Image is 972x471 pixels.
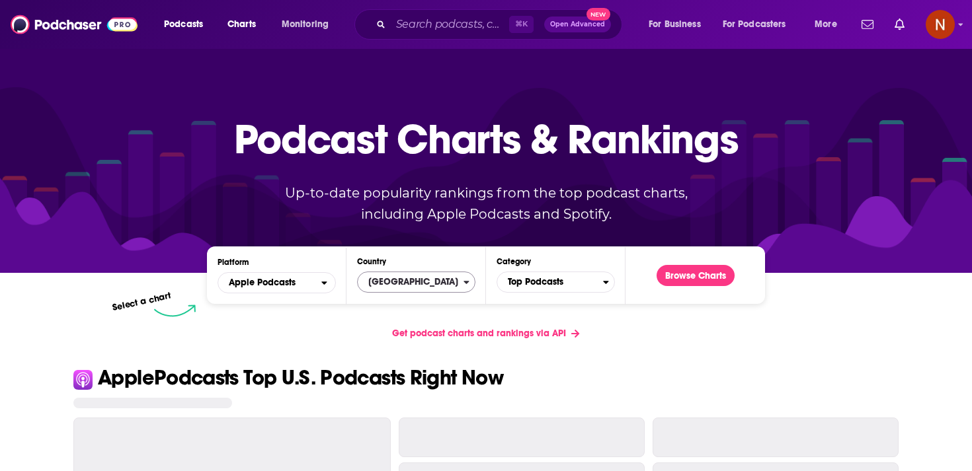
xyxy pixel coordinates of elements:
[11,12,138,37] img: Podchaser - Follow, Share and Rate Podcasts
[392,328,566,339] span: Get podcast charts and rankings via API
[723,15,786,34] span: For Podcasters
[926,10,955,39] button: Show profile menu
[889,13,910,36] a: Show notifications dropdown
[550,21,605,28] span: Open Advanced
[219,14,264,35] a: Charts
[926,10,955,39] span: Logged in as AdelNBM
[229,278,296,287] span: Apple Podcasts
[155,14,220,35] button: open menu
[805,14,854,35] button: open menu
[657,265,735,286] button: Browse Charts
[357,272,475,293] button: Countries
[73,370,93,389] img: Apple Icon
[382,317,590,349] a: Get podcast charts and rankings via API
[218,272,336,293] button: open menu
[367,9,635,40] div: Search podcasts, credits, & more...
[391,14,509,35] input: Search podcasts, credits, & more...
[649,15,701,34] span: For Business
[227,15,256,34] span: Charts
[509,16,534,33] span: ⌘ K
[164,15,203,34] span: Podcasts
[497,271,603,293] span: Top Podcasts
[154,305,196,317] img: select arrow
[714,14,805,35] button: open menu
[218,272,336,293] h2: Platforms
[544,17,611,32] button: Open AdvancedNew
[815,15,837,34] span: More
[497,272,615,293] button: Categories
[282,15,329,34] span: Monitoring
[98,367,503,388] p: Apple Podcasts Top U.S. Podcasts Right Now
[272,14,346,35] button: open menu
[358,271,464,293] span: [GEOGRAPHIC_DATA]
[234,96,739,182] p: Podcast Charts & Rankings
[111,290,172,313] p: Select a chart
[856,13,879,36] a: Show notifications dropdown
[587,8,610,20] span: New
[639,14,717,35] button: open menu
[926,10,955,39] img: User Profile
[259,182,713,225] p: Up-to-date popularity rankings from the top podcast charts, including Apple Podcasts and Spotify.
